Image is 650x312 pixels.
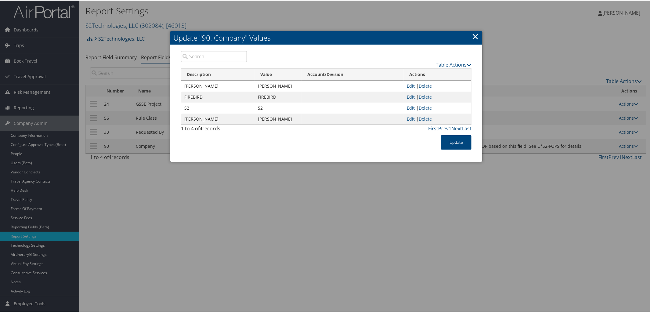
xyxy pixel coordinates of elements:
[255,80,302,91] td: [PERSON_NAME]
[438,125,449,131] a: Prev
[449,125,451,131] a: 1
[181,68,255,80] th: Description: activate to sort column descending
[404,91,471,102] td: |
[181,50,247,61] input: Search
[462,125,471,131] a: Last
[181,102,255,113] td: S2
[472,30,479,42] a: ×
[428,125,438,131] a: First
[404,113,471,124] td: |
[181,124,247,135] div: 1 to 4 of records
[404,102,471,113] td: |
[407,104,415,110] a: Edit
[404,80,471,91] td: |
[255,91,302,102] td: FIREBIRD
[255,68,302,80] th: Value: activate to sort column ascending
[181,91,255,102] td: FIREBIRD
[407,93,415,99] a: Edit
[436,61,471,67] a: Table Actions
[255,102,302,113] td: S2
[419,93,432,99] a: Delete
[419,115,432,121] a: Delete
[407,115,415,121] a: Edit
[181,80,255,91] td: [PERSON_NAME]
[255,113,302,124] td: [PERSON_NAME]
[404,68,471,80] th: Actions
[181,113,255,124] td: [PERSON_NAME]
[302,68,404,80] th: Account/Division: activate to sort column ascending
[200,125,202,131] span: 4
[407,82,415,88] a: Edit
[441,135,471,149] button: Update
[170,31,482,44] h2: Update "90: Company" Values
[451,125,462,131] a: Next
[419,104,432,110] a: Delete
[419,82,432,88] a: Delete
